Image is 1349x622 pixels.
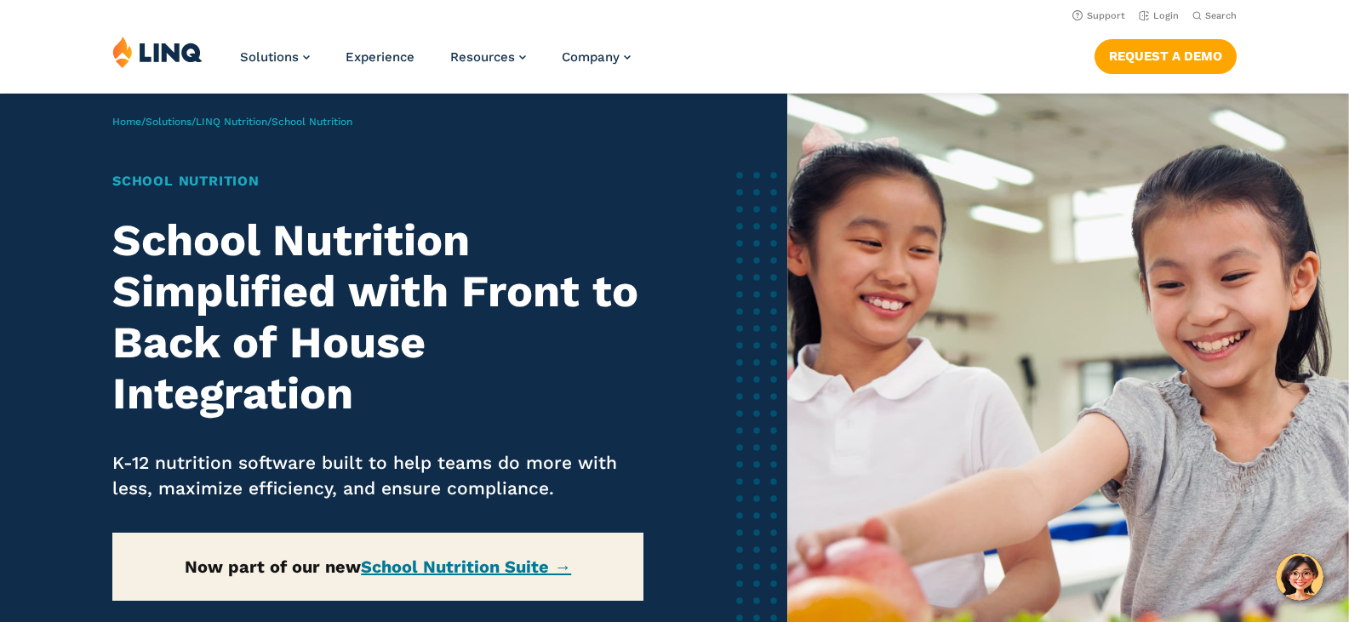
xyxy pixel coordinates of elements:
[240,49,310,65] a: Solutions
[346,49,414,65] a: Experience
[112,36,203,68] img: LINQ | K‑12 Software
[272,116,352,128] span: School Nutrition
[112,116,141,128] a: Home
[450,49,526,65] a: Resources
[185,556,571,577] strong: Now part of our new
[450,49,515,65] span: Resources
[562,49,620,65] span: Company
[112,215,644,419] h2: School Nutrition Simplified with Front to Back of House Integration
[1139,10,1179,21] a: Login
[1205,10,1237,21] span: Search
[1192,9,1237,22] button: Open Search Bar
[562,49,631,65] a: Company
[196,116,267,128] a: LINQ Nutrition
[146,116,191,128] a: Solutions
[240,36,631,92] nav: Primary Navigation
[112,171,644,191] h1: School Nutrition
[1095,39,1237,73] a: Request a Demo
[112,116,352,128] span: / / /
[240,49,299,65] span: Solutions
[1095,36,1237,73] nav: Button Navigation
[112,450,644,501] p: K-12 nutrition software built to help teams do more with less, maximize efficiency, and ensure co...
[1276,553,1323,601] button: Hello, have a question? Let’s chat.
[1072,10,1125,21] a: Support
[361,556,571,577] a: School Nutrition Suite →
